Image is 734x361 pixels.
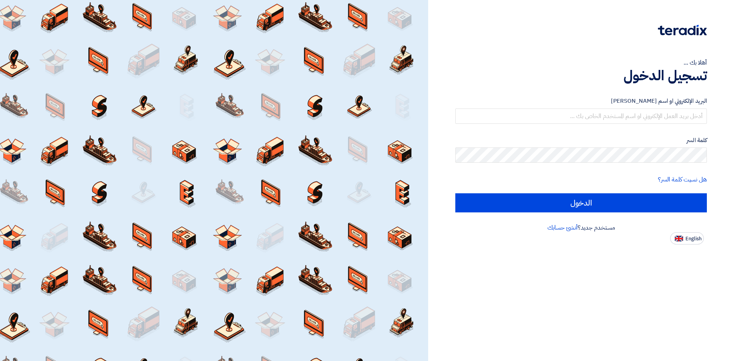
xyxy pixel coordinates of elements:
input: الدخول [455,193,707,212]
label: البريد الإلكتروني او اسم [PERSON_NAME] [455,97,707,105]
div: أهلا بك ... [455,58,707,67]
img: Teradix logo [658,25,707,36]
label: كلمة السر [455,136,707,145]
button: English [670,232,704,244]
h1: تسجيل الدخول [455,67,707,84]
div: مستخدم جديد؟ [455,223,707,232]
span: English [685,236,702,241]
input: أدخل بريد العمل الإلكتروني او اسم المستخدم الخاص بك ... [455,108,707,124]
a: هل نسيت كلمة السر؟ [658,175,707,184]
a: أنشئ حسابك [547,223,578,232]
img: en-US.png [675,236,683,241]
